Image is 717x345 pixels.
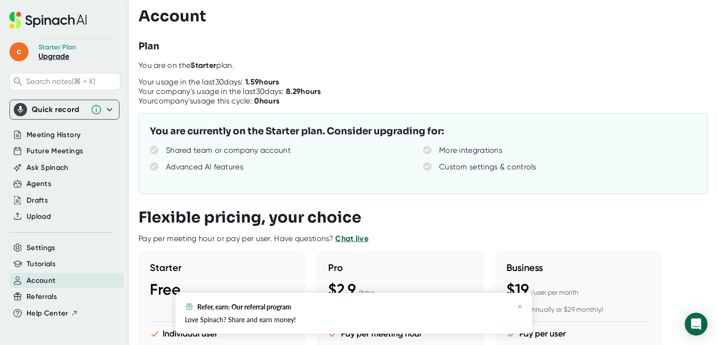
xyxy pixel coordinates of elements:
div: Custom settings & controls [439,162,536,172]
button: Drafts [27,195,48,206]
button: Ask Spinach [27,162,69,173]
div: More integrations [439,146,502,155]
div: Your company's usage this cycle: [138,96,279,106]
span: Free [150,280,181,298]
h3: Pro [328,262,472,273]
button: Account [27,275,55,286]
span: Help Center [27,308,68,319]
button: Help Center [27,308,78,319]
button: Referrals [27,291,57,302]
b: 1.59 hours [245,77,279,86]
span: Search notes (⌘ + K) [26,77,118,86]
h3: Business [506,262,651,273]
div: Your usage in the last 30 days: [138,77,279,87]
span: $2.9 [328,280,356,298]
li: Pay per meeting hour [328,329,472,339]
li: Pay per user [506,329,651,339]
b: 0 hours [254,96,279,105]
b: 8.29 hours [286,87,321,96]
div: Pay per meeting hour or pay per user. Have questions? [138,234,368,243]
h3: Plan [138,39,159,54]
span: $19 [506,280,529,298]
a: Upgrade [38,52,69,61]
b: Starter [191,61,216,70]
button: Meeting History [27,130,81,140]
span: c [9,42,28,61]
div: Quick record [14,100,115,119]
h3: Starter [150,262,294,273]
span: / user per month [531,289,579,296]
button: Tutorials [27,259,55,270]
button: Settings [27,242,55,253]
div: Starter Plan [38,43,76,52]
h3: You are currently on the Starter plan. Consider upgrading for: [150,124,444,139]
div: Quick record [32,105,86,114]
div: Advanced AI features [166,162,243,172]
li: Individual user [150,329,294,339]
div: (Billed annually or $29 monthly) [506,306,651,314]
h3: Account [138,7,206,25]
div: Shared team or company account [166,146,291,155]
div: Open Intercom Messenger [685,313,708,336]
span: / hour [358,289,374,296]
a: Chat live [335,234,368,243]
div: Your company's usage in the last 30 days: [138,87,321,96]
span: You are on the plan. [138,61,234,70]
button: Agents [27,178,51,189]
button: Upload [27,211,51,222]
h3: Flexible pricing, your choice [138,208,361,226]
button: Future Meetings [27,146,83,157]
